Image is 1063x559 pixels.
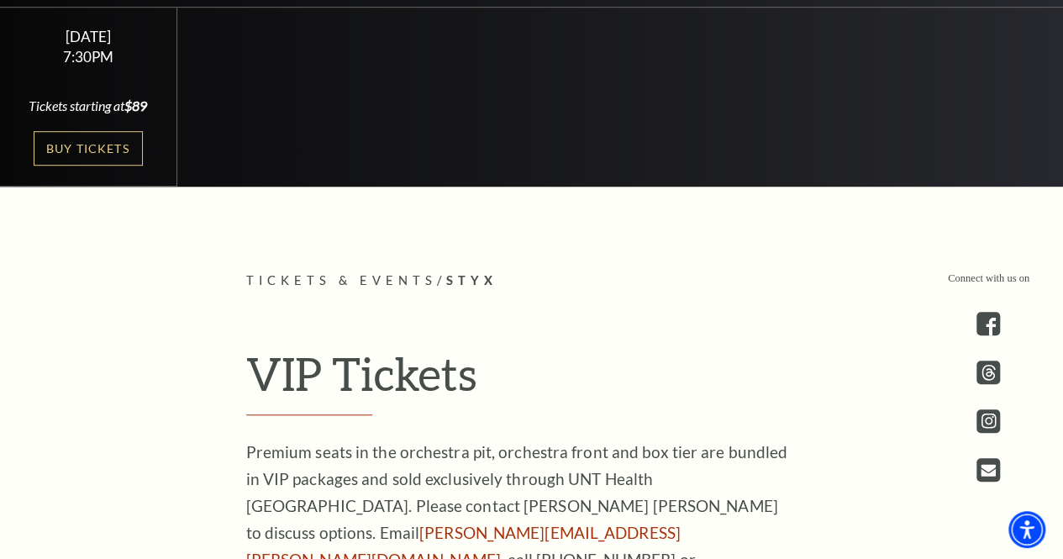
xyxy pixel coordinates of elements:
[976,312,1000,335] a: facebook - open in a new tab
[20,50,156,64] div: 7:30PM
[20,28,156,45] div: [DATE]
[246,271,818,292] p: /
[445,273,497,287] span: Styx
[976,458,1000,482] a: Open this option - open in a new tab
[948,271,1029,287] p: Connect with us on
[20,97,156,115] div: Tickets starting at
[124,98,147,113] span: $89
[976,409,1000,433] a: instagram - open in a new tab
[246,346,818,415] h2: VIP Tickets
[976,361,1000,384] a: threads.com - open in a new tab
[246,273,437,287] span: Tickets & Events
[1008,511,1045,548] div: Accessibility Menu
[34,131,143,166] a: Buy Tickets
